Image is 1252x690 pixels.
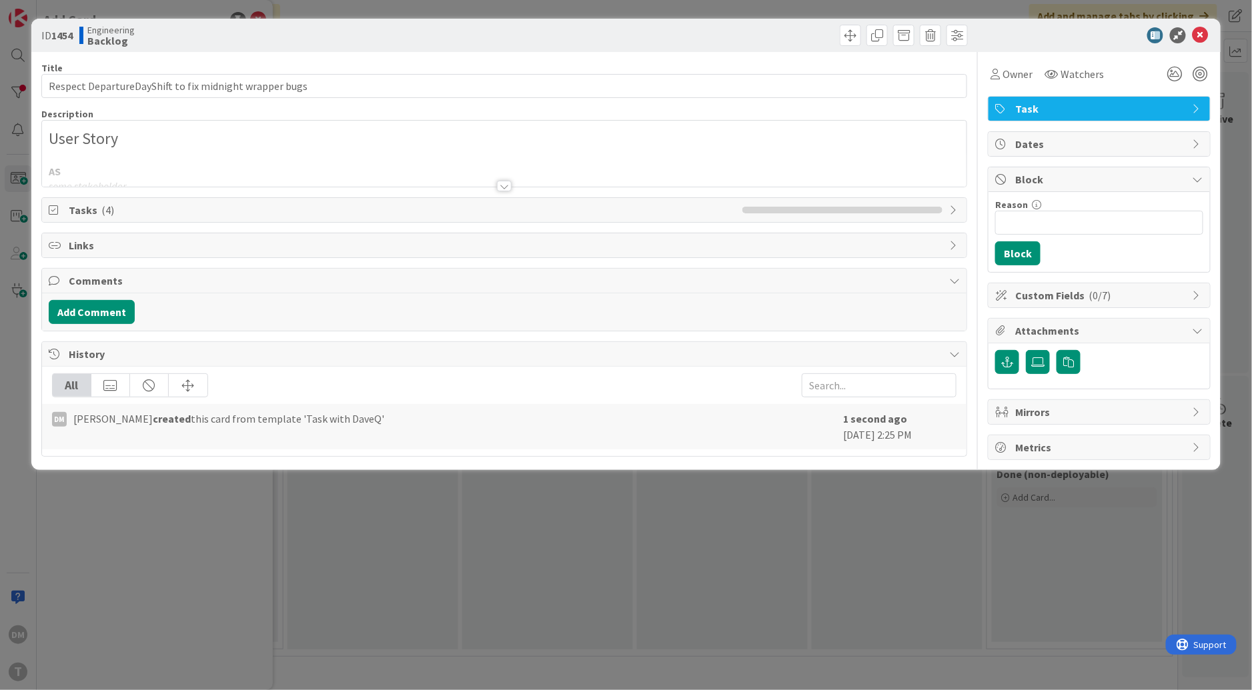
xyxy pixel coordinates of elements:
input: type card name here... [41,74,967,98]
label: Title [41,62,63,74]
span: Block [1015,171,1186,187]
span: Support [28,2,61,18]
span: Mirrors [1015,404,1186,420]
button: Add Comment [49,300,135,324]
span: Links [69,237,943,253]
span: Description [41,108,93,120]
input: Search... [802,373,957,397]
h2: User Story [49,129,960,149]
span: ID [41,27,73,43]
span: Attachments [1015,323,1186,339]
span: Task [1015,101,1186,117]
span: Engineering [87,25,135,35]
b: 1454 [51,29,73,42]
span: History [69,346,943,362]
label: Reason [995,199,1028,211]
span: Owner [1003,66,1033,82]
div: [DATE] 2:25 PM [843,411,957,443]
span: Comments [69,273,943,289]
div: DM [52,412,67,427]
b: 1 second ago [843,412,907,425]
span: [PERSON_NAME] this card from template 'Task with DaveQ' [73,411,384,427]
div: All [53,374,91,397]
b: Backlog [87,35,135,46]
span: Metrics [1015,439,1186,455]
span: ( 4 ) [101,203,114,217]
span: Dates [1015,136,1186,152]
span: Tasks [69,202,736,218]
span: Watchers [1061,66,1104,82]
button: Block [995,241,1041,265]
span: Custom Fields [1015,287,1186,303]
span: ( 0/7 ) [1089,289,1111,302]
b: created [153,412,191,425]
